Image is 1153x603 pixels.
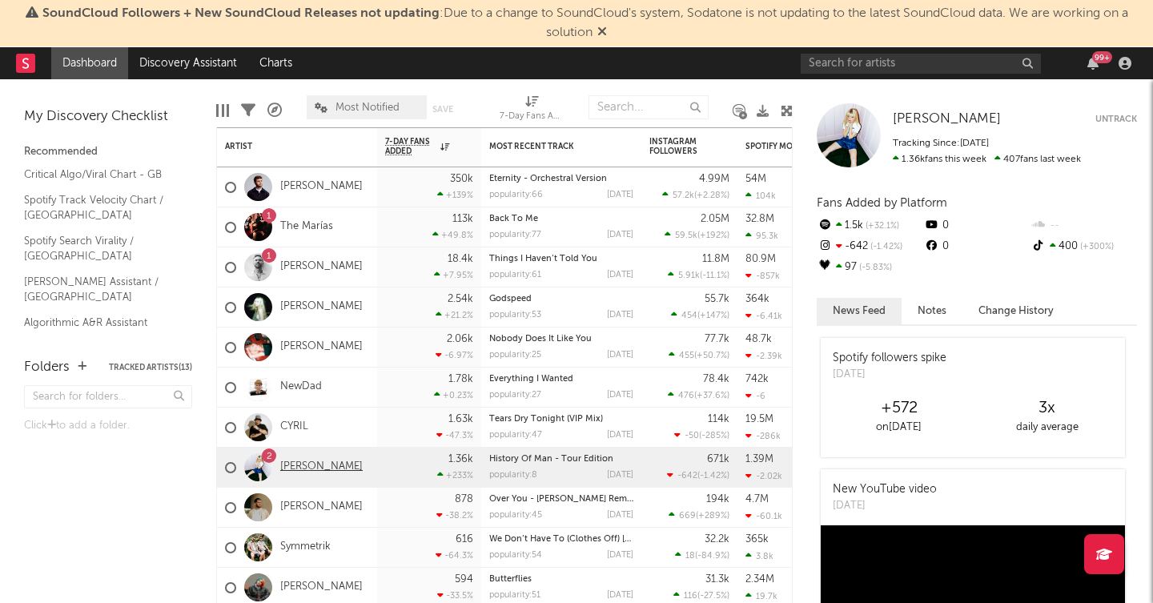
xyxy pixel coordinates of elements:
[745,142,866,151] div: Spotify Monthly Listeners
[589,95,709,119] input: Search...
[665,230,729,240] div: ( )
[697,352,727,360] span: +50.7 %
[700,592,727,601] span: -27.5 %
[489,415,603,424] a: Tears Dry Tonight (VIP Mix)
[489,455,633,464] div: History Of Man - Tour Edition
[489,591,540,600] div: popularity: 51
[745,494,769,505] div: 4.7M
[489,271,541,279] div: popularity: 61
[489,495,634,504] a: Over You - [PERSON_NAME] Remix
[745,534,769,545] div: 365k
[607,511,633,520] div: [DATE]
[489,191,543,199] div: popularity: 66
[817,298,902,324] button: News Feed
[489,335,592,344] a: Nobody Does It Like You
[489,255,633,263] div: Things I Haven’t Told You
[705,294,729,304] div: 55.7k
[489,575,633,584] div: Butterflies
[51,47,128,79] a: Dashboard
[489,215,633,223] div: Back To Me
[706,494,729,505] div: 194k
[708,414,729,424] div: 114k
[225,142,345,151] div: Artist
[745,374,769,384] div: 742k
[923,215,1030,236] div: 0
[280,460,363,474] a: [PERSON_NAME]
[280,180,363,194] a: [PERSON_NAME]
[437,470,473,480] div: +233 %
[489,231,541,239] div: popularity: 77
[500,87,564,134] div: 7-Day Fans Added (7-Day Fans Added)
[868,243,902,251] span: -1.42 %
[434,270,473,280] div: +7.95 %
[745,174,766,184] div: 54M
[825,418,973,437] div: on [DATE]
[700,312,727,320] span: +147 %
[489,471,537,480] div: popularity: 8
[489,335,633,344] div: Nobody Does It Like You
[893,155,1081,164] span: 407 fans last week
[745,511,782,521] div: -60.1k
[489,255,597,263] a: Things I Haven’t Told You
[1095,111,1137,127] button: Untrack
[705,334,729,344] div: 77.7k
[745,471,782,481] div: -2.02k
[607,431,633,440] div: [DATE]
[745,391,765,401] div: -6
[24,107,192,127] div: My Discovery Checklist
[280,340,363,354] a: [PERSON_NAME]
[607,231,633,239] div: [DATE]
[42,7,1128,39] span: : Due to a change to SoundCloud's system, Sodatone is not updating to the latest SoundCloud data....
[489,215,538,223] a: Back To Me
[1078,243,1114,251] span: +300 %
[448,454,473,464] div: 1.36k
[745,351,782,361] div: -2.39k
[673,191,694,200] span: 57.2k
[437,190,473,200] div: +139 %
[267,87,282,134] div: A&R Pipeline
[863,222,899,231] span: +32.1 %
[432,105,453,114] button: Save
[833,367,946,383] div: [DATE]
[697,552,727,561] span: -84.9 %
[280,260,363,274] a: [PERSON_NAME]
[699,174,729,184] div: 4.99M
[607,191,633,199] div: [DATE]
[745,431,781,441] div: -286k
[700,231,727,240] span: +192 %
[684,592,697,601] span: 116
[280,220,333,234] a: The Marías
[702,254,729,264] div: 11.8M
[24,385,192,408] input: Search for folders...
[280,300,363,314] a: [PERSON_NAME]
[109,364,192,372] button: Tracked Artists(13)
[280,500,363,514] a: [PERSON_NAME]
[893,155,986,164] span: 1.36k fans this week
[669,350,729,360] div: ( )
[447,334,473,344] div: 2.06k
[489,575,532,584] a: Butterflies
[817,257,923,278] div: 97
[668,270,729,280] div: ( )
[745,414,773,424] div: 19.5M
[448,414,473,424] div: 1.63k
[679,512,696,521] span: 669
[489,351,541,360] div: popularity: 25
[745,574,774,585] div: 2.34M
[436,550,473,561] div: -64.3 %
[745,311,782,321] div: -6.41k
[669,510,729,521] div: ( )
[436,430,473,440] div: -47.3 %
[24,191,176,224] a: Spotify Track Velocity Chart / [GEOGRAPHIC_DATA]
[833,350,946,367] div: Spotify followers spike
[450,174,473,184] div: 350k
[489,535,717,544] a: We Don’t Have To (Clothes Off) [feat. [PERSON_NAME]]
[745,254,776,264] div: 80.9M
[801,54,1041,74] input: Search for artists
[893,112,1001,126] span: [PERSON_NAME]
[745,214,774,224] div: 32.8M
[607,471,633,480] div: [DATE]
[675,231,697,240] span: 59.5k
[700,472,727,480] span: -1.42 %
[817,236,923,257] div: -642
